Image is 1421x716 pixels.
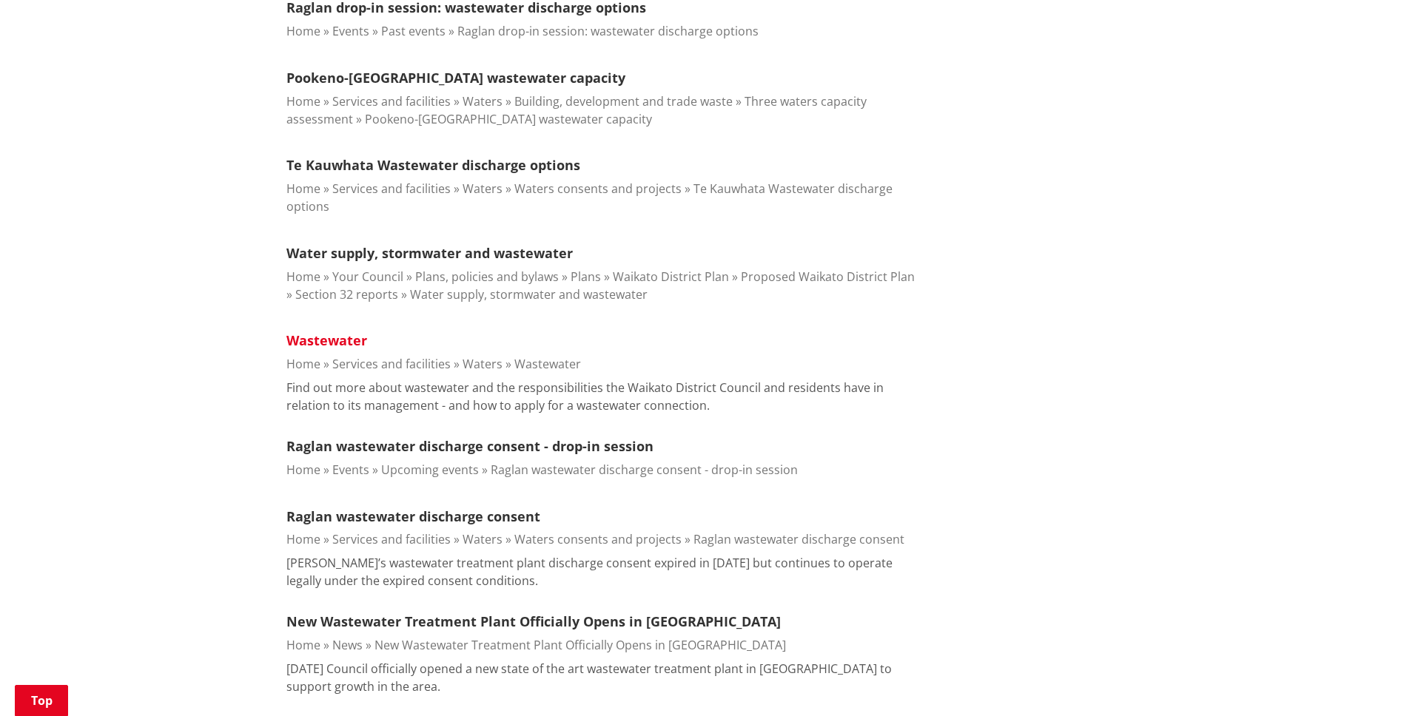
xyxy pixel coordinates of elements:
a: Raglan wastewater discharge consent [286,507,540,525]
a: Section 32 reports [295,286,398,303]
a: Pookeno-[GEOGRAPHIC_DATA] wastewater capacity [286,69,625,87]
a: New Wastewater Treatment Plant Officially Opens in [GEOGRAPHIC_DATA] [286,612,781,630]
a: Services and facilities [332,356,451,372]
a: Waters consents and projects [514,180,682,197]
a: Waters consents and projects [514,531,682,547]
a: Past events [381,23,446,39]
a: Pookeno-[GEOGRAPHIC_DATA] wastewater capacity [365,111,652,127]
a: Your Council [332,268,403,285]
a: Home [286,531,320,547]
a: Waikato District Plan [613,268,729,285]
a: Services and facilities [332,93,451,109]
a: Te Kauwhata Wastewater discharge options [286,180,893,215]
a: Water supply, stormwater and wastewater [286,244,573,262]
a: Home [286,93,320,109]
a: Wastewater [286,331,367,349]
a: Home [286,356,320,372]
a: Waters [463,531,503,547]
a: Plans, policies and bylaws [415,268,559,285]
a: Events [332,462,369,478]
a: Waters [463,93,503,109]
a: Home [286,637,320,653]
a: Water supply, stormwater and wastewater [410,286,648,303]
a: Three waters capacity assessment [286,93,867,127]
p: [PERSON_NAME]’s wastewater treatment plant discharge consent expired in [DATE] but continues to o... [286,554,917,590]
a: Building, development and trade waste [514,93,733,109]
p: Find out more about wastewater and the responsibilities the Waikato District Council and resident... [286,379,917,414]
a: Services and facilities [332,531,451,547]
a: Te Kauwhata Wastewater discharge options [286,156,580,174]
a: Raglan wastewater discharge consent - drop-in session [286,437,654,455]
a: Home [286,23,320,39]
a: Wastewater [514,356,581,372]
a: Raglan drop-in session: wastewater discharge options [457,23,759,39]
a: Home [286,268,320,285]
a: Upcoming events [381,462,479,478]
a: Raglan wastewater discharge consent - drop-in session [491,462,798,478]
a: Waters [463,180,503,197]
a: Raglan wastewater discharge consent [693,531,904,547]
a: Waters [463,356,503,372]
a: Top [15,685,68,716]
a: Events [332,23,369,39]
p: [DATE] Council officially opened a new state of the art wastewater treatment plant in [GEOGRAPHIC... [286,660,917,695]
iframe: Messenger Launcher [1353,654,1406,707]
a: Proposed Waikato District Plan [741,268,915,285]
a: Home [286,462,320,478]
a: Plans [571,268,601,285]
a: New Wastewater Treatment Plant Officially Opens in [GEOGRAPHIC_DATA] [374,637,786,653]
a: Services and facilities [332,180,451,197]
a: Home [286,180,320,197]
a: News [332,637,363,653]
